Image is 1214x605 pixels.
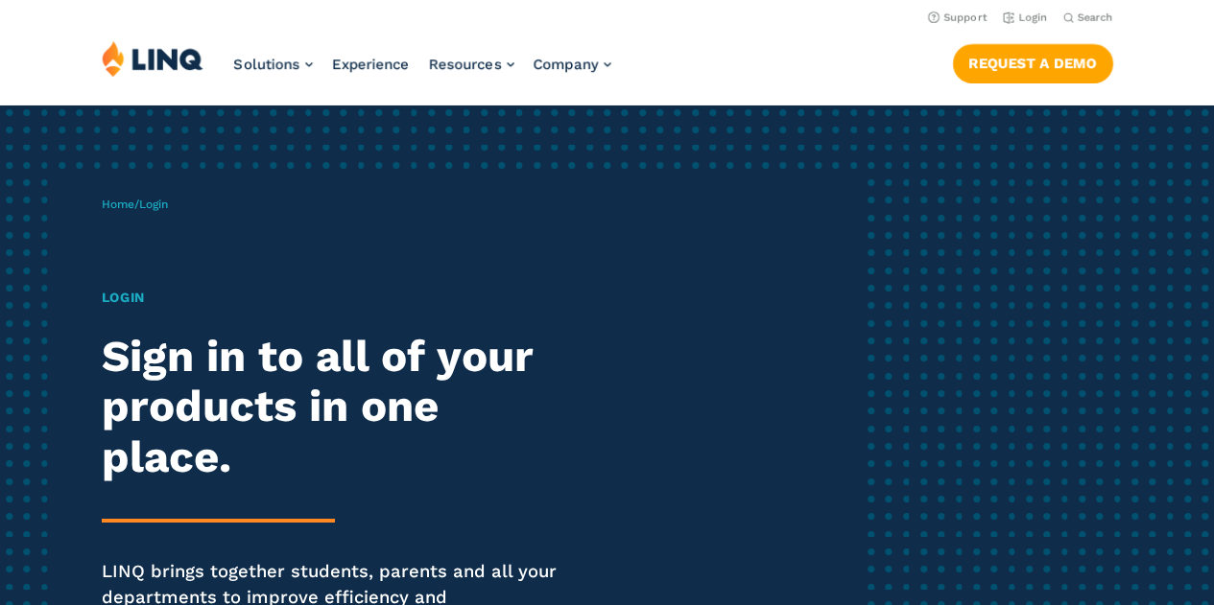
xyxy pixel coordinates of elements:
h2: Sign in to all of your products in one place. [102,332,569,483]
span: Search [1078,12,1113,24]
span: Solutions [234,56,300,73]
a: Resources [429,56,514,73]
nav: Button Navigation [953,40,1113,82]
a: Request a Demo [953,44,1113,82]
a: Support [928,12,988,24]
span: Company [534,56,599,73]
h1: Login [102,288,569,308]
a: Home [102,198,134,211]
a: Company [534,56,611,73]
a: Experience [332,56,410,73]
img: LINQ | K‑12 Software [102,40,203,77]
a: Login [1003,12,1048,24]
nav: Primary Navigation [234,40,611,104]
a: Solutions [234,56,313,73]
span: Resources [429,56,502,73]
button: Open Search Bar [1063,11,1113,25]
span: Login [139,198,168,211]
span: / [102,198,168,211]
